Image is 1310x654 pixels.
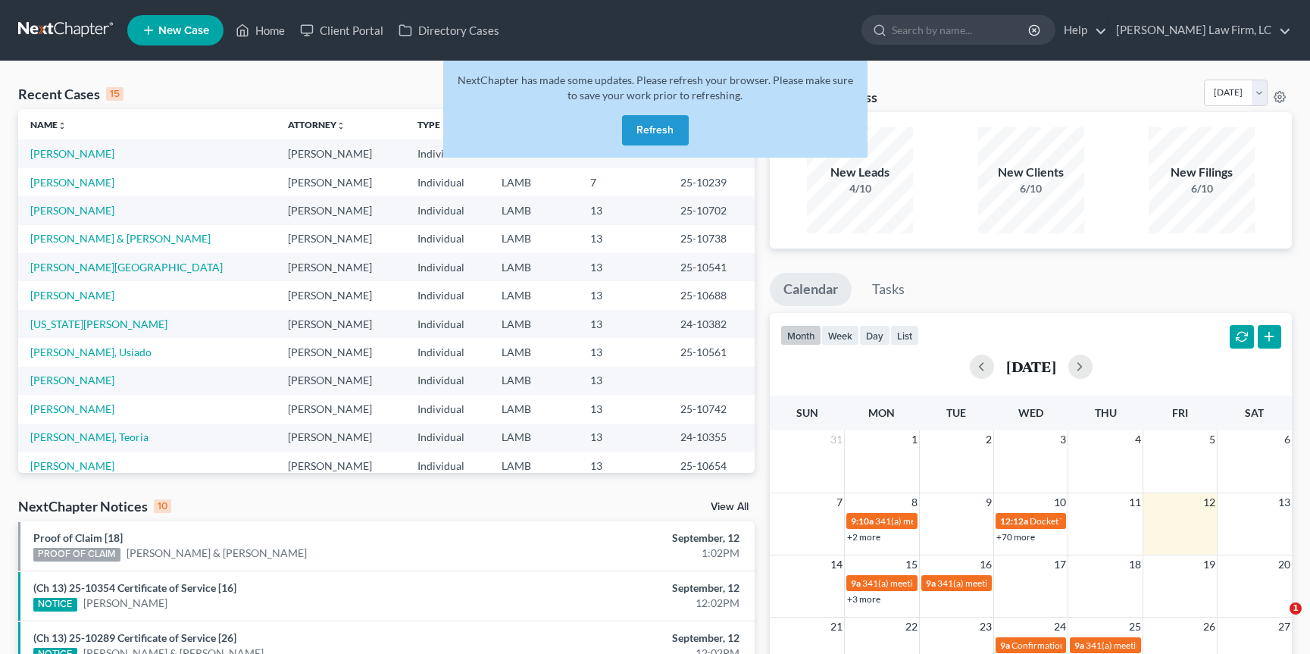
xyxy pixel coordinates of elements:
span: Docket Text: for [PERSON_NAME] [1030,515,1165,527]
span: Sun [796,406,818,419]
td: LAMB [489,196,578,224]
a: Nameunfold_more [30,119,67,130]
td: LAMB [489,310,578,338]
td: Individual [405,338,490,366]
td: [PERSON_NAME] [276,139,405,167]
span: 341(a) meeting for [PERSON_NAME] [862,577,1008,589]
td: 25-10738 [668,225,755,253]
span: 22 [904,618,919,636]
td: 25-10654 [668,452,755,480]
td: Individual [405,139,490,167]
a: [PERSON_NAME] & [PERSON_NAME] [127,546,307,561]
td: [PERSON_NAME] [276,196,405,224]
span: NextChapter has made some updates. Please refresh your browser. Please make sure to save your wor... [458,74,853,102]
td: Individual [405,225,490,253]
span: Sat [1245,406,1264,419]
td: LAMB [489,395,578,423]
a: Client Portal [292,17,391,44]
a: Help [1056,17,1107,44]
a: [PERSON_NAME] [30,402,114,415]
td: 25-10688 [668,281,755,309]
span: 12 [1202,493,1217,512]
a: [US_STATE][PERSON_NAME] [30,318,167,330]
span: 14 [829,555,844,574]
td: LAMB [489,452,578,480]
span: 2 [984,430,993,449]
span: Tue [946,406,966,419]
td: 13 [578,338,668,366]
span: 8 [910,493,919,512]
td: LAMB [489,253,578,281]
span: Fri [1172,406,1188,419]
span: 10 [1052,493,1068,512]
td: 25-10239 [668,168,755,196]
span: Thu [1095,406,1117,419]
div: September, 12 [514,530,739,546]
a: [PERSON_NAME][GEOGRAPHIC_DATA] [30,261,223,274]
a: [PERSON_NAME] Law Firm, LC [1108,17,1291,44]
a: [PERSON_NAME] & [PERSON_NAME] [30,232,211,245]
a: Calendar [770,273,852,306]
td: [PERSON_NAME] [276,253,405,281]
td: Individual [405,395,490,423]
td: Individual [405,310,490,338]
a: Home [228,17,292,44]
a: [PERSON_NAME] [30,176,114,189]
span: 9:10a [851,515,874,527]
div: September, 12 [514,580,739,596]
td: [PERSON_NAME] [276,168,405,196]
input: Search by name... [892,16,1030,44]
span: 23 [978,618,993,636]
a: [PERSON_NAME] [30,374,114,386]
td: Individual [405,281,490,309]
td: 25-10742 [668,395,755,423]
span: 341(a) meeting for [PERSON_NAME] [937,577,1083,589]
a: (Ch 13) 25-10354 Certificate of Service [16] [33,581,236,594]
h2: [DATE] [1006,358,1056,374]
a: Typeunfold_more [417,119,449,130]
td: 24-10355 [668,424,755,452]
td: 25-10702 [668,196,755,224]
td: 25-10541 [668,253,755,281]
span: 11 [1127,493,1143,512]
td: [PERSON_NAME] [276,395,405,423]
a: [PERSON_NAME] [30,147,114,160]
td: Individual [405,253,490,281]
a: (Ch 13) 25-10289 Certificate of Service [26] [33,631,236,644]
a: Proof of Claim [18] [33,531,123,544]
span: 341(a) meeting for [PERSON_NAME] [875,515,1021,527]
span: 15 [904,555,919,574]
td: LAMB [489,281,578,309]
span: Wed [1018,406,1043,419]
a: Attorneyunfold_more [288,119,345,130]
span: Mon [868,406,895,419]
div: 12:02PM [514,596,739,611]
a: [PERSON_NAME] [30,459,114,472]
span: 31 [829,430,844,449]
i: unfold_more [58,121,67,130]
div: 15 [106,87,123,101]
td: Individual [405,367,490,395]
iframe: Intercom live chat [1258,602,1295,639]
div: NextChapter Notices [18,497,171,515]
div: 6/10 [1149,181,1255,196]
a: +70 more [996,531,1035,543]
td: 13 [578,395,668,423]
span: 9 [984,493,993,512]
span: 1 [1290,602,1302,615]
td: Individual [405,424,490,452]
td: 13 [578,225,668,253]
span: 3 [1058,430,1068,449]
td: 7 [578,168,668,196]
div: New Filings [1149,164,1255,181]
span: 16 [978,555,993,574]
td: [PERSON_NAME] [276,367,405,395]
button: Refresh [622,115,689,146]
span: 9a [1074,640,1084,651]
a: +2 more [847,531,880,543]
span: 5 [1208,430,1217,449]
div: 6/10 [978,181,1084,196]
i: unfold_more [336,121,345,130]
a: View All [711,502,749,512]
td: [PERSON_NAME] [276,452,405,480]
